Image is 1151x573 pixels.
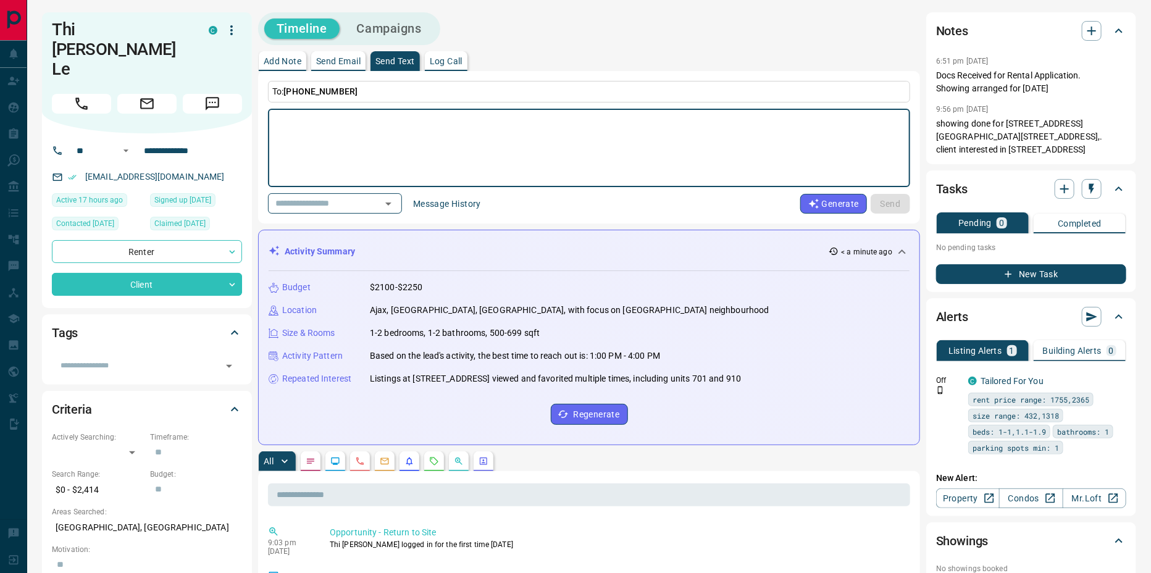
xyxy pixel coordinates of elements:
[430,57,462,65] p: Log Call
[479,456,488,466] svg: Agent Actions
[936,531,989,551] h2: Showings
[52,193,144,211] div: Tue Oct 14 2025
[429,456,439,466] svg: Requests
[345,19,434,39] button: Campaigns
[282,281,311,294] p: Budget
[52,94,111,114] span: Call
[1043,346,1102,355] p: Building Alerts
[936,386,945,395] svg: Push Notification Only
[150,469,242,480] p: Budget:
[282,327,335,340] p: Size & Rooms
[85,172,225,182] a: [EMAIL_ADDRESS][DOMAIN_NAME]
[282,349,343,362] p: Activity Pattern
[264,57,301,65] p: Add Note
[800,194,867,214] button: Generate
[936,472,1126,485] p: New Alert:
[355,456,365,466] svg: Calls
[52,506,242,517] p: Areas Searched:
[936,179,968,199] h2: Tasks
[52,432,144,443] p: Actively Searching:
[404,456,414,466] svg: Listing Alerts
[1063,488,1126,508] a: Mr.Loft
[119,143,133,158] button: Open
[375,57,415,65] p: Send Text
[370,327,540,340] p: 1-2 bedrooms, 1-2 bathrooms, 500-699 sqft
[406,194,488,214] button: Message History
[282,304,317,317] p: Location
[936,526,1126,556] div: Showings
[1058,219,1102,228] p: Completed
[306,456,316,466] svg: Notes
[56,194,123,206] span: Active 17 hours ago
[330,456,340,466] svg: Lead Browsing Activity
[973,409,1059,422] span: size range: 432,1318
[936,174,1126,204] div: Tasks
[52,318,242,348] div: Tags
[454,456,464,466] svg: Opportunities
[936,307,968,327] h2: Alerts
[936,105,989,114] p: 9:56 pm [DATE]
[268,547,311,556] p: [DATE]
[936,69,1126,95] p: Docs Received for Rental Application. Showing arranged for [DATE]
[968,377,977,385] div: condos.ca
[958,219,992,227] p: Pending
[209,26,217,35] div: condos.ca
[936,57,989,65] p: 6:51 pm [DATE]
[316,57,361,65] p: Send Email
[1057,425,1109,438] span: bathrooms: 1
[1010,346,1015,355] p: 1
[973,441,1059,454] span: parking spots min: 1
[52,399,92,419] h2: Criteria
[330,539,905,550] p: Thi [PERSON_NAME] logged in for the first time [DATE]
[56,217,114,230] span: Contacted [DATE]
[841,246,892,257] p: < a minute ago
[999,488,1063,508] a: Condos
[52,517,242,538] p: [GEOGRAPHIC_DATA], [GEOGRAPHIC_DATA]
[948,346,1002,355] p: Listing Alerts
[220,358,238,375] button: Open
[936,21,968,41] h2: Notes
[52,395,242,424] div: Criteria
[268,538,311,547] p: 9:03 pm
[68,173,77,182] svg: Email Verified
[936,117,1126,156] p: showing done for [STREET_ADDRESS][GEOGRAPHIC_DATA][STREET_ADDRESS],. client interested in [STREET...
[973,393,1089,406] span: rent price range: 1755,2365
[52,217,144,234] div: Tue Dec 03 2024
[117,94,177,114] span: Email
[52,240,242,263] div: Renter
[150,217,242,234] div: Tue Nov 19 2024
[52,20,190,79] h1: Thi [PERSON_NAME] Le
[52,480,144,500] p: $0 - $2,414
[183,94,242,114] span: Message
[370,349,660,362] p: Based on the lead's activity, the best time to reach out is: 1:00 PM - 4:00 PM
[150,193,242,211] div: Thu Nov 14 2024
[285,245,355,258] p: Activity Summary
[936,16,1126,46] div: Notes
[981,376,1044,386] a: Tailored For You
[936,302,1126,332] div: Alerts
[283,86,358,96] span: [PHONE_NUMBER]
[150,432,242,443] p: Timeframe:
[52,469,144,480] p: Search Range:
[380,456,390,466] svg: Emails
[370,304,769,317] p: Ajax, [GEOGRAPHIC_DATA], [GEOGRAPHIC_DATA], with focus on [GEOGRAPHIC_DATA] neighbourhood
[370,372,741,385] p: Listings at [STREET_ADDRESS] viewed and favorited multiple times, including units 701 and 910
[1109,346,1114,355] p: 0
[936,264,1126,284] button: New Task
[936,238,1126,257] p: No pending tasks
[269,240,910,263] div: Activity Summary< a minute ago
[154,194,211,206] span: Signed up [DATE]
[52,323,78,343] h2: Tags
[380,195,397,212] button: Open
[936,375,961,386] p: Off
[52,544,242,555] p: Motivation:
[936,488,1000,508] a: Property
[370,281,422,294] p: $2100-$2250
[282,372,351,385] p: Repeated Interest
[52,273,242,296] div: Client
[330,526,905,539] p: Opportunity - Return to Site
[264,457,274,466] p: All
[973,425,1046,438] span: beds: 1-1,1.1-1.9
[551,404,628,425] button: Regenerate
[154,217,206,230] span: Claimed [DATE]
